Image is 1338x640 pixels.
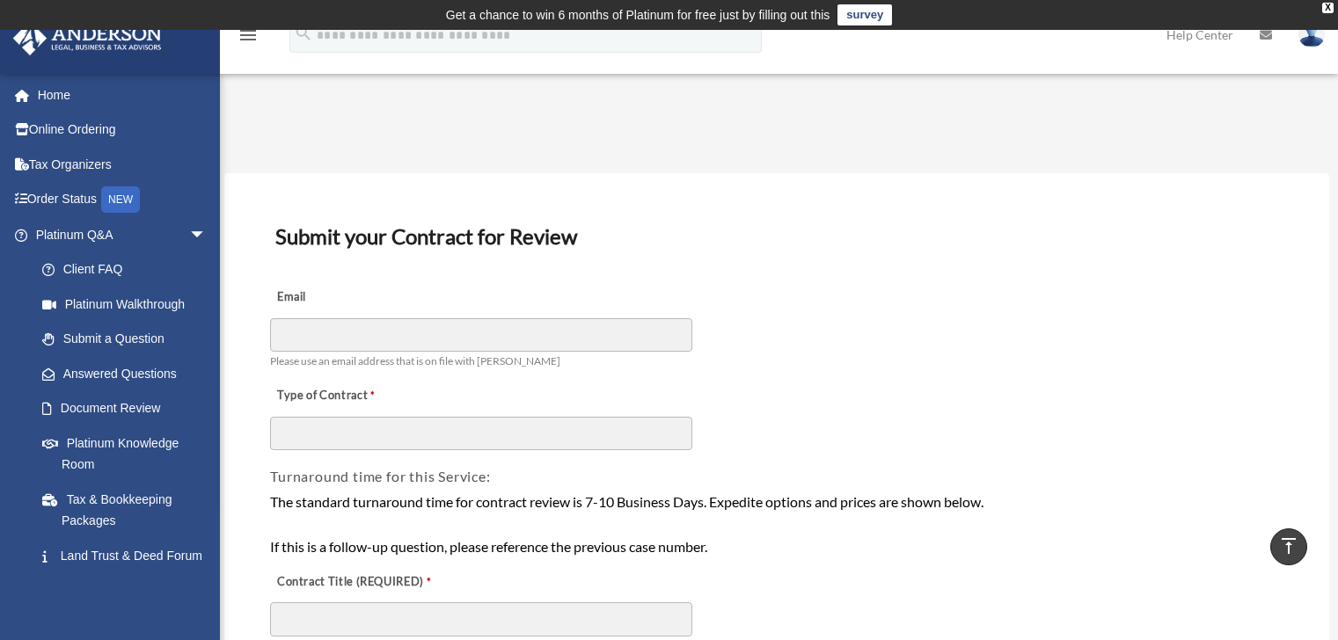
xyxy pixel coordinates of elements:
a: Order StatusNEW [12,182,233,218]
div: NEW [101,186,140,213]
a: Platinum Walkthrough [25,287,233,322]
div: close [1322,3,1334,13]
a: Client FAQ [25,252,233,287]
a: Answered Questions [25,356,233,391]
img: User Pic [1298,22,1325,47]
i: menu [238,25,259,46]
label: Email [270,286,446,310]
a: Home [12,77,233,113]
a: Land Trust & Deed Forum [25,538,233,573]
label: Type of Contract [270,384,446,409]
span: arrow_drop_down [189,217,224,253]
i: vertical_align_top [1278,535,1299,556]
a: Online Ordering [12,113,233,148]
img: Anderson Advisors Platinum Portal [8,21,167,55]
a: survey [837,4,892,25]
i: search [294,24,313,43]
div: Get a chance to win 6 months of Platinum for free just by filling out this [446,4,830,25]
a: Platinum Q&Aarrow_drop_down [12,217,233,252]
a: vertical_align_top [1270,528,1307,565]
a: Platinum Knowledge Room [25,425,233,482]
span: Turnaround time for this Service: [270,468,490,484]
a: Portal Feedback [25,573,233,608]
a: Document Review [25,391,224,426]
h3: Submit your Contract for Review [268,218,1285,255]
a: menu [238,31,259,46]
a: Tax & Bookkeeping Packages [25,482,233,538]
a: Submit a Question [25,322,233,357]
div: The standard turnaround time for contract review is 7-10 Business Days. Expedite options and pric... [270,491,1283,558]
span: Please use an email address that is on file with [PERSON_NAME] [270,354,560,367]
label: Contract Title (REQUIRED) [270,570,446,594]
a: Tax Organizers [12,147,233,182]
